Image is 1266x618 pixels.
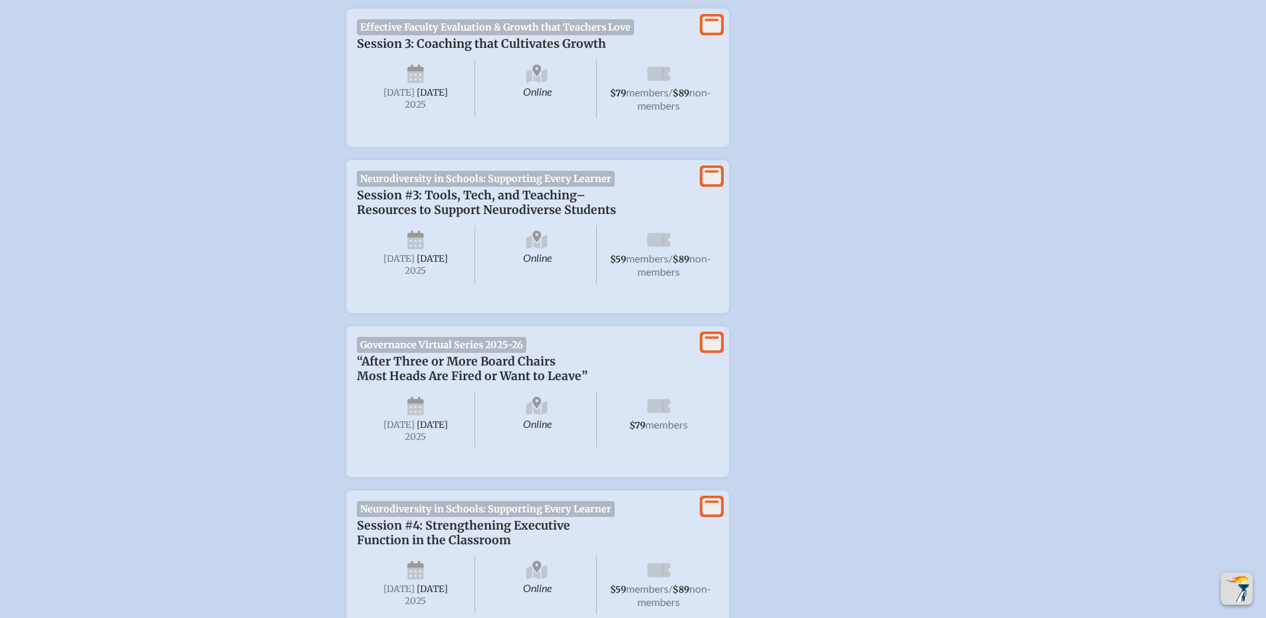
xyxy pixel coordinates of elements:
span: non-members [637,582,711,608]
span: Online [478,556,597,614]
span: Governance Virtual Series 2025-26 [357,337,527,353]
span: Session #3: Tools, Tech, and Teaching–Resources to Support Neurodiverse Students [357,188,616,217]
span: $79 [629,420,645,431]
span: [DATE] [383,419,415,431]
span: non-members [637,86,711,112]
span: [DATE] [383,87,415,98]
span: 2025 [368,100,465,110]
span: “After Three or More Board Chairs Most Heads Are Fired or Want to Leave” [357,354,587,383]
span: / [669,252,673,264]
span: [DATE] [383,583,415,595]
span: 2025 [368,596,465,606]
span: 2025 [368,266,465,276]
span: Neurodiversity in Schools: Supporting Every Learner [357,501,615,517]
span: Effective Faculty Evaluation & Growth that Teachers Love [357,19,635,35]
span: $89 [673,584,689,595]
span: Online [478,225,597,284]
span: $59 [610,254,626,265]
img: To the top [1223,575,1250,602]
span: $89 [673,88,689,99]
span: [DATE] [417,253,448,264]
span: [DATE] [417,87,448,98]
span: members [645,418,688,431]
span: Session #4: Strengthening Executive Function in the Classroom [357,518,570,548]
span: Session 3: Coaching that Cultivates Growth [357,37,606,51]
span: / [669,86,673,98]
span: $89 [673,254,689,265]
span: / [669,582,673,595]
span: non-members [637,252,711,278]
span: [DATE] [383,253,415,264]
span: members [626,252,669,264]
span: [DATE] [417,583,448,595]
span: $79 [610,88,626,99]
span: members [626,582,669,595]
button: Scroll Top [1221,573,1253,605]
span: $59 [610,584,626,595]
span: 2025 [368,432,465,442]
span: members [626,86,669,98]
span: Online [478,391,597,447]
span: [DATE] [417,419,448,431]
span: Online [478,59,597,118]
span: Neurodiversity in Schools: Supporting Every Learner [357,171,615,187]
